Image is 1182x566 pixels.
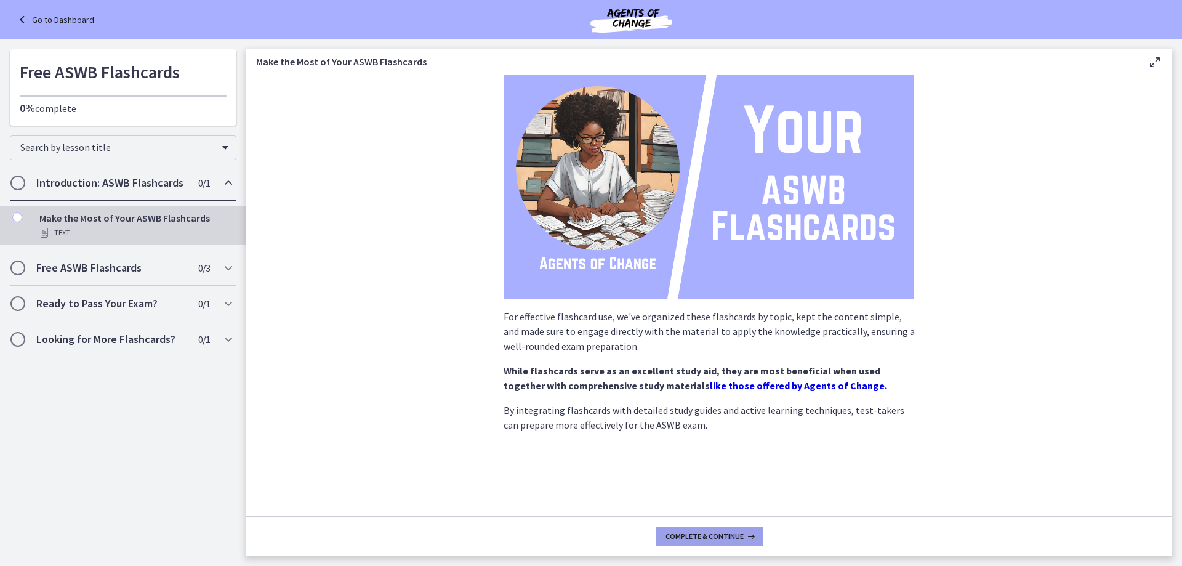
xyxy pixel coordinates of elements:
[198,332,210,347] span: 0 / 1
[36,176,187,190] h2: Introduction: ASWB Flashcards
[15,12,94,27] a: Go to Dashboard
[20,59,227,85] h1: Free ASWB Flashcards
[256,54,1128,69] h3: Make the Most of Your ASWB Flashcards
[20,101,35,115] span: 0%
[504,68,914,299] img: Your_ASWB_Flashcards.png
[710,379,887,392] a: like those offered by Agents of Change.
[20,101,227,116] p: complete
[665,532,744,541] span: Complete & continue
[504,365,880,392] strong: While flashcards serve as an excellent study aid, they are most beneficial when used together wit...
[504,309,915,354] p: For effective flashcard use, we've organized these flashcards by topic, kept the content simple, ...
[36,261,187,275] h2: Free ASWB Flashcards
[198,261,210,275] span: 0 / 3
[656,527,763,546] button: Complete & continue
[198,176,210,190] span: 0 / 1
[36,332,187,347] h2: Looking for More Flashcards?
[10,135,236,160] div: Search by lesson title
[557,5,705,34] img: Agents of Change
[20,141,216,153] span: Search by lesson title
[39,225,231,240] div: Text
[36,296,187,311] h2: Ready to Pass Your Exam?
[198,296,210,311] span: 0 / 1
[504,403,915,432] p: By integrating flashcards with detailed study guides and active learning techniques, test-takers ...
[39,211,231,240] div: Make the Most of Your ASWB Flashcards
